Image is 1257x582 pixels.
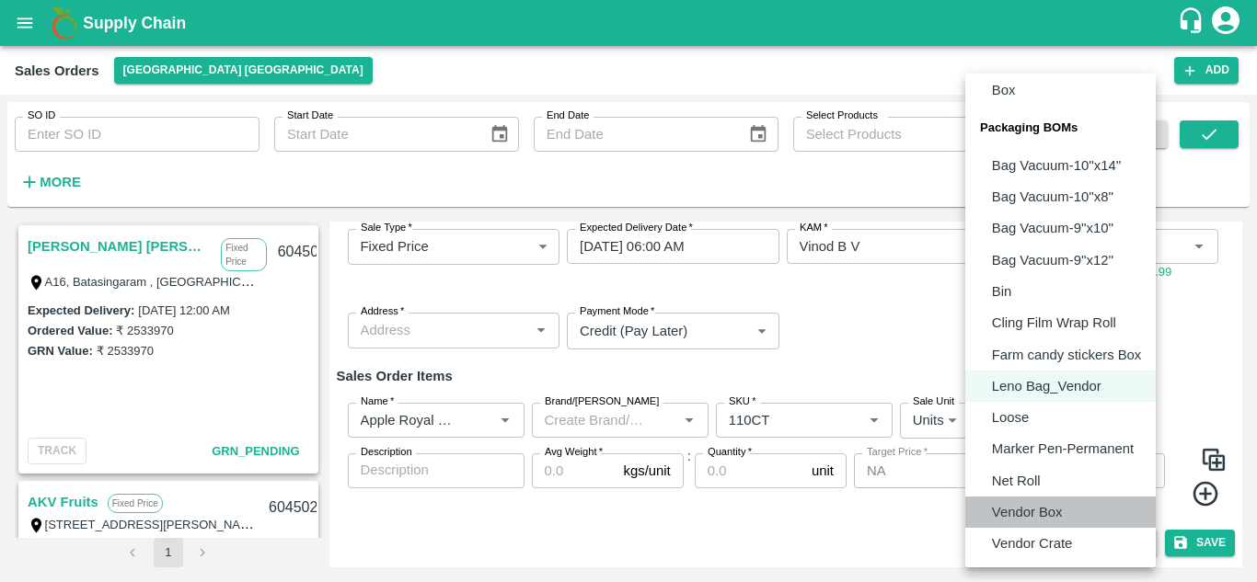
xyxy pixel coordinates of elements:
p: Bag Vacuum-9''x12'' [992,250,1113,270]
p: Loose [992,407,1029,428]
p: Net Roll [992,471,1041,491]
p: Bag Vacuum-9''x10'' [992,218,1113,238]
p: Farm candy stickers Box [992,345,1142,365]
p: Cling Film Wrap Roll [992,313,1116,333]
p: Bin [992,281,1011,302]
p: Leno Bag_Vendor [992,376,1101,396]
p: Vendor Crate [992,533,1072,553]
p: Bag Vacuum-10''x14'' [992,155,1122,176]
p: Marker Pen-Permanent [992,439,1134,459]
p: Bag Vacuum-10''x8'' [992,187,1113,207]
p: Vendor Box [992,502,1063,522]
li: Packaging BOMs [965,106,1156,150]
p: Box [992,80,1016,100]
